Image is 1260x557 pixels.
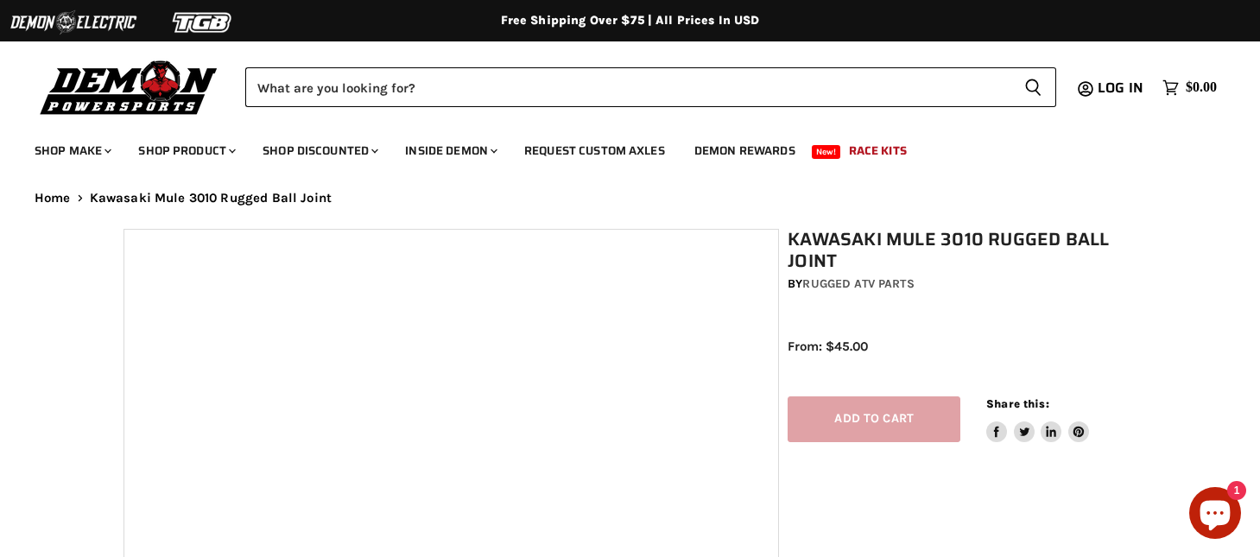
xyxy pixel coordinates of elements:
[392,133,508,168] a: Inside Demon
[986,397,1048,410] span: Share this:
[9,6,138,39] img: Demon Electric Logo 2
[986,396,1089,442] aside: Share this:
[22,133,122,168] a: Shop Make
[125,133,246,168] a: Shop Product
[35,191,71,206] a: Home
[90,191,332,206] span: Kawasaki Mule 3010 Rugged Ball Joint
[35,56,224,117] img: Demon Powersports
[1154,75,1225,100] a: $0.00
[802,276,914,291] a: Rugged ATV Parts
[1184,487,1246,543] inbox-online-store-chat: Shopify online store chat
[250,133,389,168] a: Shop Discounted
[245,67,1010,107] input: Search
[138,6,268,39] img: TGB Logo 2
[1010,67,1056,107] button: Search
[836,133,920,168] a: Race Kits
[1186,79,1217,96] span: $0.00
[788,275,1145,294] div: by
[22,126,1213,168] ul: Main menu
[1090,80,1154,96] a: Log in
[812,145,841,159] span: New!
[245,67,1056,107] form: Product
[788,339,868,354] span: From: $45.00
[681,133,808,168] a: Demon Rewards
[511,133,678,168] a: Request Custom Axles
[788,229,1145,272] h1: Kawasaki Mule 3010 Rugged Ball Joint
[1098,77,1143,98] span: Log in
